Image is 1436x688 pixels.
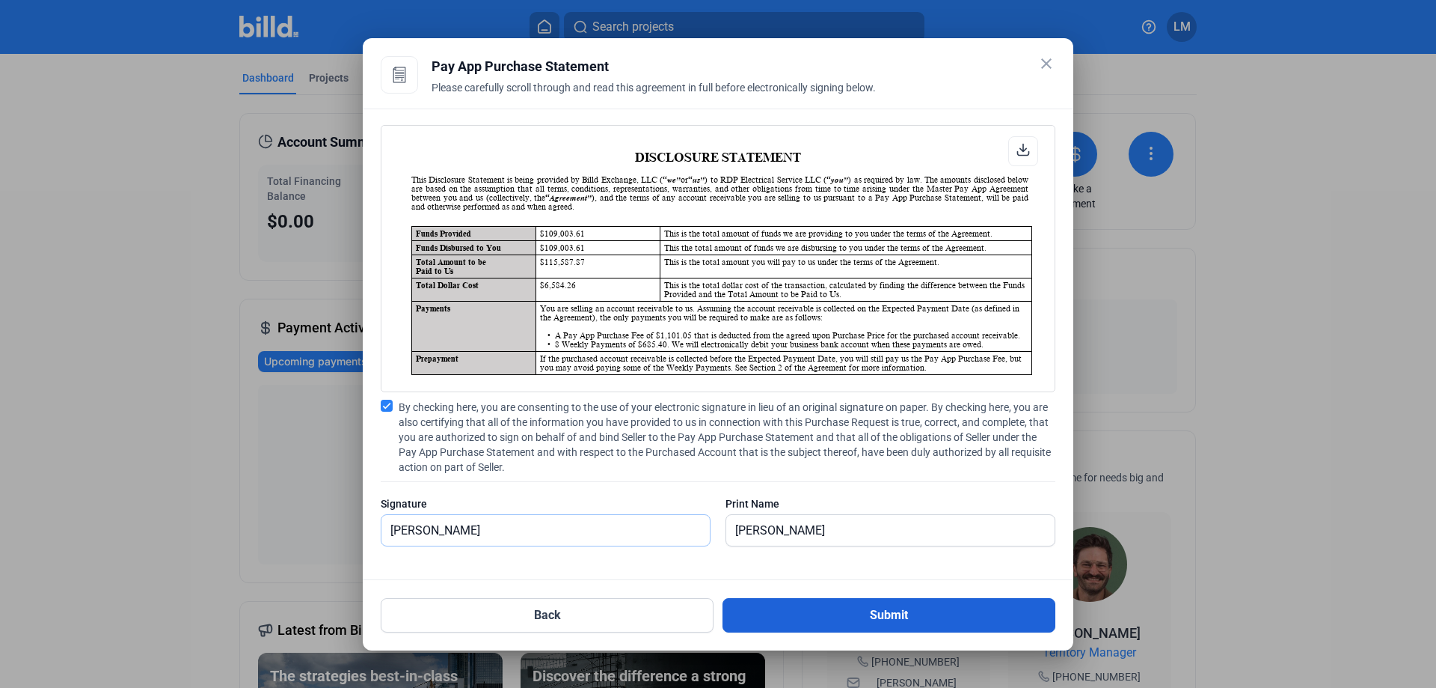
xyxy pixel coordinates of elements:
[381,598,714,633] button: Back
[411,175,1028,211] div: This Disclosure Statement is being provided by Billd Exchange, LLC ( or ) to RDP Electrical Servi...
[536,240,660,255] td: $109,003.61
[432,56,1055,77] div: Pay App Purchase Statement
[432,80,1055,113] div: Please carefully scroll through and read this agreement in full before electronically signing below.
[393,150,1043,165] h2: DISCLOSURE STATEMENT
[660,226,1031,240] td: This is the total amount of funds we are providing to you under the terms of the Agreement.
[726,515,1038,546] input: Print Name
[416,281,479,290] strong: Total Dollar Cost
[555,331,1028,340] div: • A Pay App Purchase Fee of $1,101.05 that is deducted from the agreed upon Purchase Price for th...
[1037,55,1055,73] mat-icon: close
[555,340,1028,349] div: • 8 Weekly Payments of $685.40. We will electronically debit your business bank account when thes...
[536,301,1031,351] td: You are selling an account receivable to us. Assuming the account receivable is collected on the ...
[416,243,501,252] strong: Funds Disbursed to You
[725,496,1055,511] div: Print Name
[660,240,1031,255] td: This the total amount of funds we are disbursing to you under the terms of the Agreement.
[399,400,1055,475] span: By checking here, you are consenting to the use of your electronic signature in lieu of an origin...
[660,255,1031,278] td: This is the total amount you will pay to us under the terms of the Agreement.
[416,258,486,275] strong: Total Amount to be Paid to Us
[416,304,450,313] strong: Payments
[411,390,1028,408] div: This Disclosure Statement does not modify, supplement, or amend any of the terms of the Agreement...
[826,175,848,184] i: “you”
[536,278,660,301] td: $6,584.26
[722,598,1055,633] button: Submit
[381,496,711,511] div: Signature
[416,229,471,238] strong: Funds Provided
[660,278,1031,301] td: This is the total dollar cost of the transaction, calculated by finding the difference between th...
[381,515,710,546] input: Signature
[663,175,681,184] i: “we”
[536,255,660,278] td: $115,587.87
[688,175,705,184] i: “us”
[416,354,458,363] strong: Prepayment
[536,226,660,240] td: $109,003.61
[545,193,592,202] i: “Agreement”
[536,351,1031,374] td: If the purchased account receivable is collected before the Expected Payment Date, you will still...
